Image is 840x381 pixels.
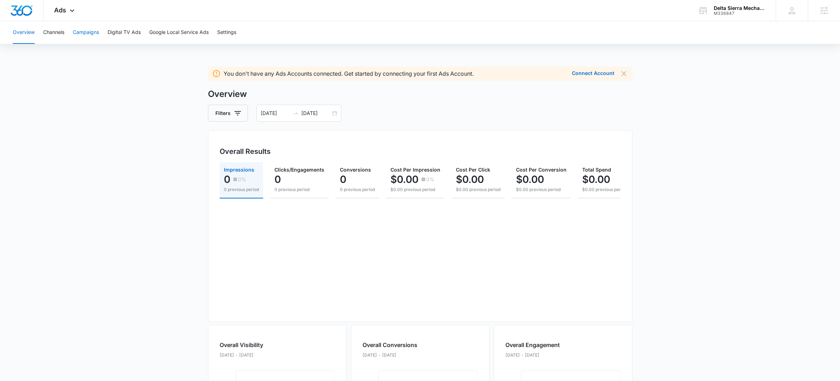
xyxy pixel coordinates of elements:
div: account name [714,5,765,11]
p: $0.00 [582,174,610,185]
span: to [293,110,299,116]
input: End date [301,109,331,117]
input: Start date [261,109,290,117]
button: Digital TV Ads [108,21,141,44]
button: Campaigns [73,21,99,44]
button: Filters [208,105,248,122]
div: account id [714,11,765,16]
h2: Overall Visibility [220,341,263,349]
p: [DATE] - [DATE] [505,352,560,358]
span: Cost Per Conversion [516,167,567,173]
span: swap-right [293,110,299,116]
div: v 4.0.25 [20,11,35,17]
span: Impressions [224,167,254,173]
h2: Overall Engagement [505,341,560,349]
p: 0 previous period [274,186,324,193]
button: Dismiss [620,69,628,78]
div: Domain Overview [27,42,63,46]
button: Settings [217,21,236,44]
p: $0.00 [390,174,418,185]
span: Cost Per Impression [390,167,440,173]
button: Channels [43,21,64,44]
p: 0% [426,177,434,182]
p: [DATE] - [DATE] [363,352,417,358]
span: Ads [54,6,66,14]
span: Clicks/Engagements [274,167,324,173]
p: $0.00 previous period [516,186,567,193]
p: $0.00 previous period [582,186,627,193]
div: Domain: [DOMAIN_NAME] [18,18,78,24]
p: You don't have any Ads Accounts connected. Get started by connecting your first Ads Account. [224,69,474,78]
p: 0 previous period [224,186,259,193]
img: website_grey.svg [11,18,17,24]
h3: Overview [208,88,632,100]
span: Cost Per Click [456,167,490,173]
p: 0 [224,174,230,185]
p: $0.00 [516,174,544,185]
button: Connect Account [572,71,614,76]
p: $0.00 previous period [390,186,440,193]
p: [DATE] - [DATE] [220,352,263,358]
p: $0.00 [456,174,484,185]
img: tab_keywords_by_traffic_grey.svg [70,41,76,47]
button: Overview [13,21,35,44]
h3: Overall Results [220,146,271,157]
div: Keywords by Traffic [78,42,119,46]
img: logo_orange.svg [11,11,17,17]
p: 0 previous period [340,186,375,193]
p: $0.00 previous period [456,186,500,193]
p: 0 [274,174,281,185]
span: Total Spend [582,167,611,173]
span: Conversions [340,167,371,173]
h2: Overall Conversions [363,341,417,349]
button: Google Local Service Ads [149,21,209,44]
p: 0 [340,174,346,185]
img: tab_domain_overview_orange.svg [19,41,25,47]
p: 0% [238,177,246,182]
